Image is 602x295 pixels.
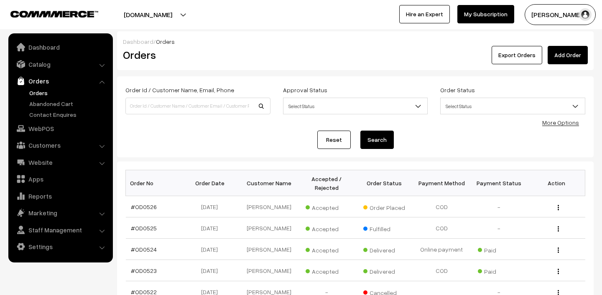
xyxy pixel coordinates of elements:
a: COMMMERCE [10,8,84,18]
img: user [579,8,592,21]
h2: Orders [123,48,270,61]
span: Accepted [306,244,347,255]
th: Order No [126,170,183,196]
td: COD [413,260,470,281]
span: Delivered [363,244,405,255]
td: [DATE] [183,239,240,260]
span: Select Status [441,99,585,113]
a: Apps [10,171,110,187]
td: [DATE] [183,196,240,217]
a: My Subscription [457,5,514,23]
span: Accepted [306,222,347,233]
td: [PERSON_NAME] [240,239,298,260]
button: [DOMAIN_NAME] [94,4,202,25]
th: Action [528,170,585,196]
td: [DATE] [183,217,240,239]
img: Menu [558,269,559,274]
a: Orders [10,73,110,88]
input: Order Id / Customer Name / Customer Email / Customer Phone [125,98,270,114]
img: COMMMERCE [10,11,98,17]
span: Paid [478,244,520,255]
div: / [123,37,588,46]
span: Select Status [283,98,428,114]
a: #OD0523 [131,267,157,274]
td: - [470,217,528,239]
span: Accepted [306,265,347,276]
a: Reports [10,189,110,204]
th: Payment Status [470,170,528,196]
a: Catalog [10,57,110,72]
span: Select Status [283,99,428,113]
a: #OD0524 [131,246,157,253]
a: Website [10,155,110,170]
a: Customers [10,138,110,153]
a: Dashboard [123,38,153,45]
th: Order Status [355,170,413,196]
span: Paid [478,265,520,276]
span: Fulfilled [363,222,405,233]
td: Online payment [413,239,470,260]
td: [PERSON_NAME] [240,217,298,239]
a: Add Order [548,46,588,64]
td: [DATE] [183,260,240,281]
label: Order Status [440,86,475,94]
a: WebPOS [10,121,110,136]
img: Menu [558,247,559,253]
a: Hire an Expert [399,5,450,23]
td: [PERSON_NAME] [240,196,298,217]
span: Order Placed [363,201,405,212]
td: - [470,196,528,217]
a: Dashboard [10,40,110,55]
label: Order Id / Customer Name, Email, Phone [125,86,234,94]
a: Abandoned Cart [27,99,110,108]
td: COD [413,217,470,239]
button: [PERSON_NAME] [525,4,596,25]
td: [PERSON_NAME] [240,260,298,281]
a: #OD0525 [131,224,157,232]
th: Order Date [183,170,240,196]
button: Search [360,131,394,149]
span: Orders [156,38,175,45]
a: Staff Management [10,222,110,237]
img: Menu [558,226,559,232]
button: Export Orders [492,46,542,64]
a: Orders [27,88,110,97]
span: Select Status [440,98,585,114]
label: Approval Status [283,86,327,94]
span: Accepted [306,201,347,212]
img: Menu [558,205,559,210]
a: #OD0526 [131,203,157,210]
td: COD [413,196,470,217]
th: Accepted / Rejected [298,170,355,196]
a: Reset [317,131,351,149]
a: More Options [542,119,579,126]
th: Customer Name [240,170,298,196]
a: Contact Enquires [27,110,110,119]
a: Marketing [10,205,110,220]
span: Delivered [363,265,405,276]
a: Settings [10,239,110,254]
th: Payment Method [413,170,470,196]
